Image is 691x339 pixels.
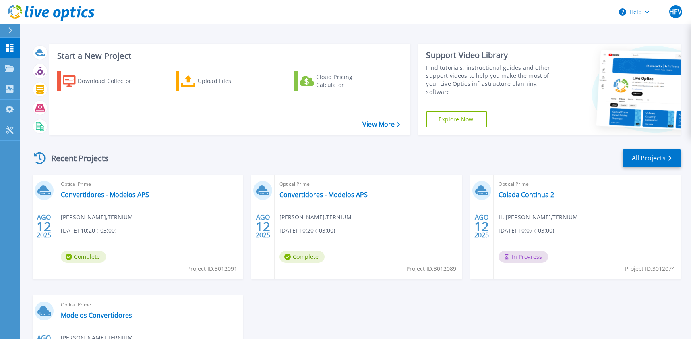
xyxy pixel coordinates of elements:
[623,149,681,167] a: All Projects
[279,226,335,235] span: [DATE] 10:20 (-03:00)
[625,264,675,273] span: Project ID: 3012074
[499,213,578,222] span: H. [PERSON_NAME] , TERNIUM
[362,121,400,128] a: View More
[61,180,238,189] span: Optical Prime
[61,300,238,309] span: Optical Prime
[499,180,676,189] span: Optical Prime
[255,212,271,241] div: AGO 2025
[198,73,262,89] div: Upload Files
[669,8,681,15] span: HFV
[294,71,384,91] a: Cloud Pricing Calculator
[57,71,147,91] a: Download Collector
[279,191,368,199] a: Convertidores - Modelos APS
[31,148,120,168] div: Recent Projects
[61,213,133,222] span: [PERSON_NAME] , TERNIUM
[36,212,52,241] div: AGO 2025
[316,73,381,89] div: Cloud Pricing Calculator
[61,191,149,199] a: Convertidores - Modelos APS
[61,226,116,235] span: [DATE] 10:20 (-03:00)
[406,264,456,273] span: Project ID: 3012089
[256,223,270,230] span: 12
[61,251,106,263] span: Complete
[279,180,457,189] span: Optical Prime
[279,251,325,263] span: Complete
[61,311,132,319] a: Modelos Convertidores
[78,73,142,89] div: Download Collector
[474,223,489,230] span: 12
[474,212,489,241] div: AGO 2025
[499,226,554,235] span: [DATE] 10:07 (-03:00)
[37,223,51,230] span: 12
[426,50,559,60] div: Support Video Library
[279,213,352,222] span: [PERSON_NAME] , TERNIUM
[499,191,554,199] a: Colada Continua 2
[499,251,548,263] span: In Progress
[176,71,265,91] a: Upload Files
[426,64,559,96] div: Find tutorials, instructional guides and other support videos to help you make the most of your L...
[426,111,487,127] a: Explore Now!
[57,52,400,60] h3: Start a New Project
[187,264,237,273] span: Project ID: 3012091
